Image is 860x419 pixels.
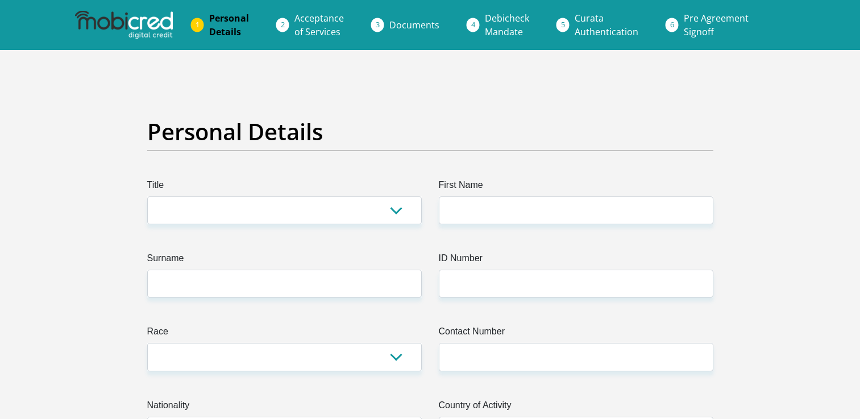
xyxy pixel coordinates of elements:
[147,325,422,343] label: Race
[439,325,713,343] label: Contact Number
[294,12,344,38] span: Acceptance of Services
[439,178,713,196] label: First Name
[566,7,647,43] a: CurataAuthentication
[147,252,422,270] label: Surname
[285,7,353,43] a: Acceptanceof Services
[439,196,713,224] input: First Name
[147,118,713,145] h2: Personal Details
[439,252,713,270] label: ID Number
[575,12,638,38] span: Curata Authentication
[389,19,439,31] span: Documents
[75,11,173,39] img: mobicred logo
[439,343,713,371] input: Contact Number
[476,7,538,43] a: DebicheckMandate
[439,399,713,417] label: Country of Activity
[147,399,422,417] label: Nationality
[439,270,713,298] input: ID Number
[684,12,749,38] span: Pre Agreement Signoff
[200,7,258,43] a: PersonalDetails
[380,14,448,36] a: Documents
[485,12,529,38] span: Debicheck Mandate
[209,12,249,38] span: Personal Details
[675,7,758,43] a: Pre AgreementSignoff
[147,270,422,298] input: Surname
[147,178,422,196] label: Title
